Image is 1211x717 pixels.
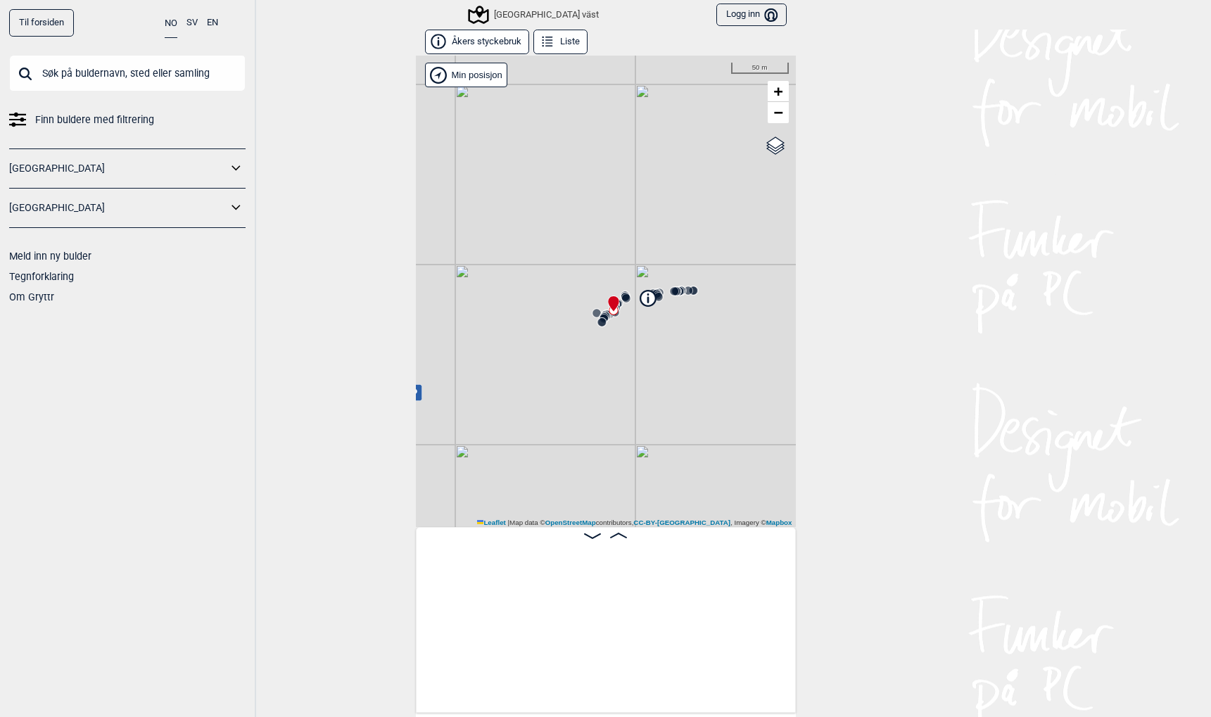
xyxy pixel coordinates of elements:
a: [GEOGRAPHIC_DATA] [9,198,227,218]
button: Åkers styckebruk [425,30,529,54]
button: SV [186,9,198,37]
div: 50 m [731,63,789,74]
button: EN [207,9,218,37]
span: Finn buldere med filtrering [35,110,154,130]
div: Map data © contributors, , Imagery © [474,518,796,528]
span: − [773,103,782,121]
span: + [773,82,782,100]
div: [GEOGRAPHIC_DATA] väst [470,6,599,23]
button: NO [165,9,177,38]
a: Mapbox [766,519,792,526]
a: Om Gryttr [9,291,54,303]
button: Logg inn [716,4,786,27]
div: Vis min posisjon [425,63,508,87]
a: Leaflet [477,519,506,526]
a: [GEOGRAPHIC_DATA] [9,158,227,179]
a: Zoom in [768,81,789,102]
a: Meld inn ny bulder [9,250,91,262]
input: Søk på buldernavn, sted eller samling [9,55,246,91]
a: Finn buldere med filtrering [9,110,246,130]
button: Liste [533,30,588,54]
a: Tegnforklaring [9,271,74,282]
a: OpenStreetMap [545,519,596,526]
a: Layers [762,130,789,161]
a: CC-BY-[GEOGRAPHIC_DATA] [633,519,730,526]
span: | [508,519,510,526]
a: Zoom out [768,102,789,123]
a: Til forsiden [9,9,74,37]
